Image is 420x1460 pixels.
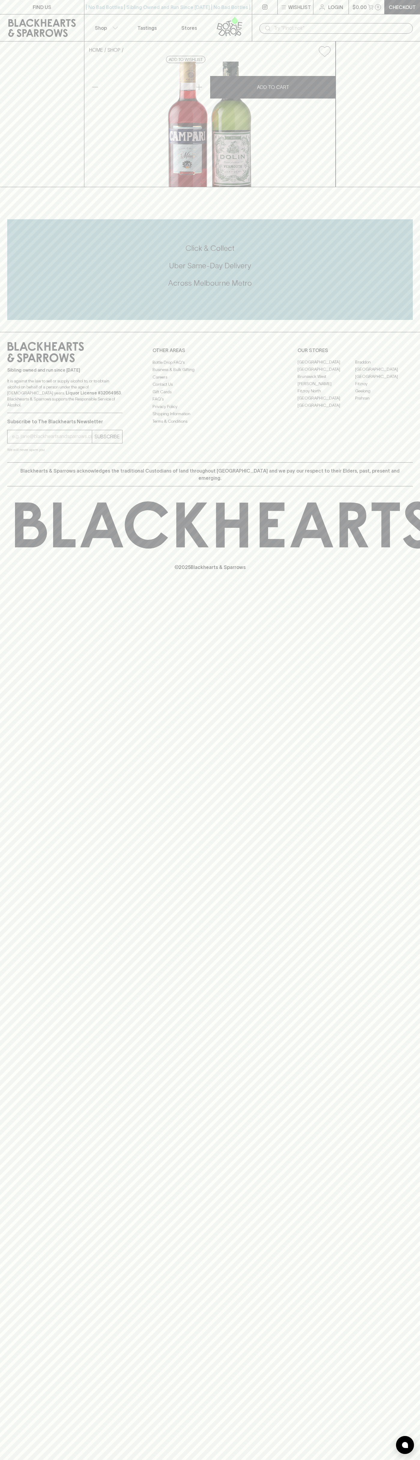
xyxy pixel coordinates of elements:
[33,4,51,11] p: FIND US
[355,395,413,402] a: Prahran
[210,76,336,99] button: ADD TO CART
[107,47,120,53] a: SHOP
[153,396,268,403] a: FAQ's
[316,44,333,59] button: Add to wishlist
[166,56,205,63] button: Add to wishlist
[355,359,413,366] a: Braddon
[377,5,379,9] p: 0
[328,4,343,11] p: Login
[153,388,268,395] a: Gift Cards
[7,447,122,453] p: We will never spam you
[84,62,335,187] img: 32366.png
[257,84,289,91] p: ADD TO CART
[355,380,413,388] a: Fitzroy
[352,4,367,11] p: $0.00
[7,278,413,288] h5: Across Melbourne Metro
[298,395,355,402] a: [GEOGRAPHIC_DATA]
[7,367,122,373] p: Sibling owned and run since [DATE]
[298,388,355,395] a: Fitzroy North
[92,430,122,443] button: SUBSCRIBE
[355,388,413,395] a: Geelong
[153,403,268,410] a: Privacy Policy
[126,14,168,41] a: Tastings
[153,366,268,373] a: Business & Bulk Gifting
[95,24,107,32] p: Shop
[298,359,355,366] a: [GEOGRAPHIC_DATA]
[12,432,92,441] input: e.g. jane@blackheartsandsparrows.com.au
[7,261,413,271] h5: Uber Same-Day Delivery
[153,347,268,354] p: OTHER AREAS
[153,381,268,388] a: Contact Us
[66,391,121,395] strong: Liquor License #32064953
[89,47,103,53] a: HOME
[298,373,355,380] a: Brunswick West
[153,418,268,425] a: Terms & Conditions
[402,1442,408,1448] img: bubble-icon
[153,359,268,366] a: Bottle Drop FAQ's
[7,219,413,320] div: Call to action block
[7,243,413,253] h5: Click & Collect
[168,14,210,41] a: Stores
[355,366,413,373] a: [GEOGRAPHIC_DATA]
[7,378,122,408] p: It is against the law to sell or supply alcohol to, or to obtain alcohol on behalf of a person un...
[7,418,122,425] p: Subscribe to The Blackhearts Newsletter
[274,23,408,33] input: Try "Pinot noir"
[181,24,197,32] p: Stores
[298,347,413,354] p: OUR STORES
[137,24,157,32] p: Tastings
[298,366,355,373] a: [GEOGRAPHIC_DATA]
[288,4,311,11] p: Wishlist
[153,373,268,381] a: Careers
[389,4,416,11] p: Checkout
[355,373,413,380] a: [GEOGRAPHIC_DATA]
[84,14,126,41] button: Shop
[298,380,355,388] a: [PERSON_NAME]
[153,410,268,418] a: Shipping Information
[95,433,120,440] p: SUBSCRIBE
[12,467,408,482] p: Blackhearts & Sparrows acknowledges the traditional Custodians of land throughout [GEOGRAPHIC_DAT...
[298,402,355,409] a: [GEOGRAPHIC_DATA]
